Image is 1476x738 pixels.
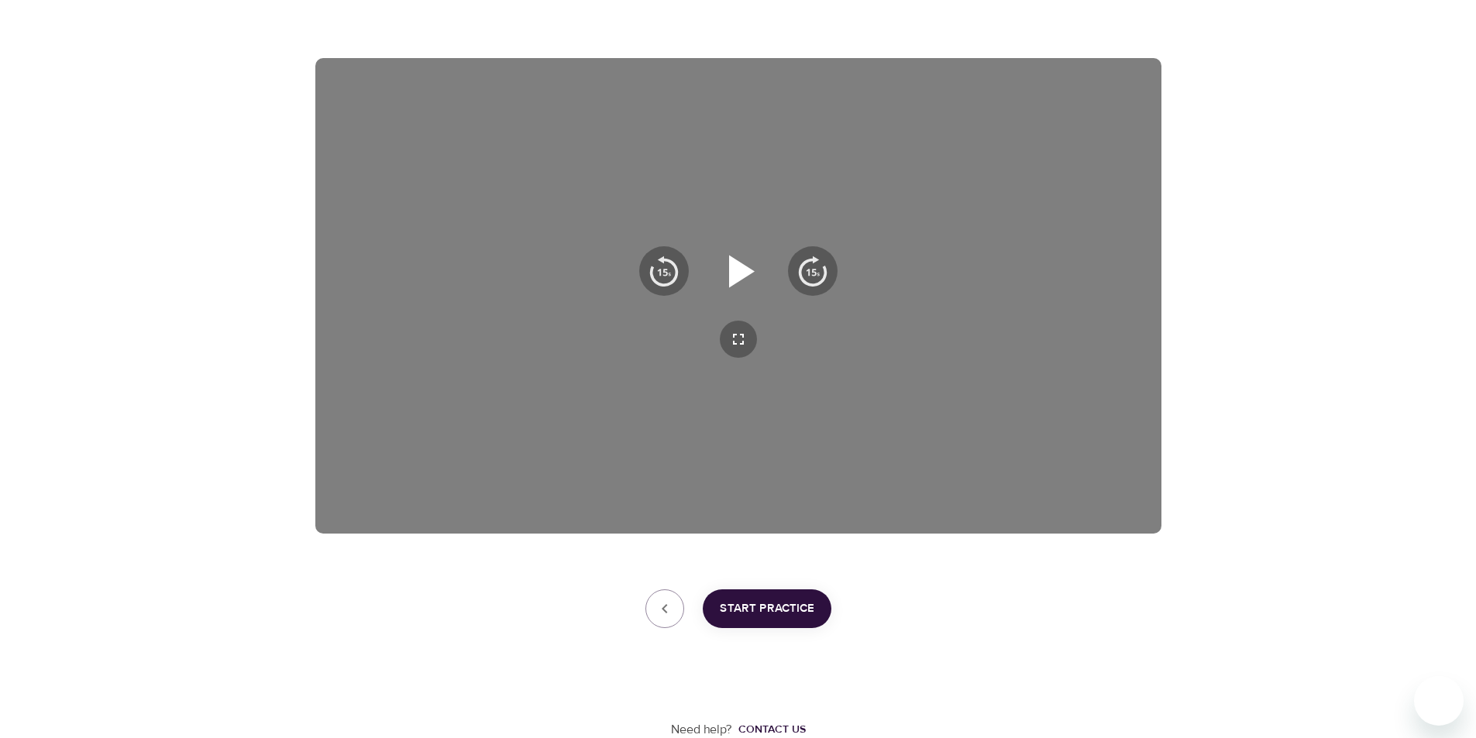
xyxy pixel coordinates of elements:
a: Contact us [732,722,806,737]
img: 15s_next.svg [797,256,828,287]
iframe: Button to launch messaging window [1414,676,1464,726]
img: 15s_prev.svg [649,256,680,287]
div: Contact us [738,722,806,737]
span: Start Practice [720,599,814,619]
button: Start Practice [703,589,831,628]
